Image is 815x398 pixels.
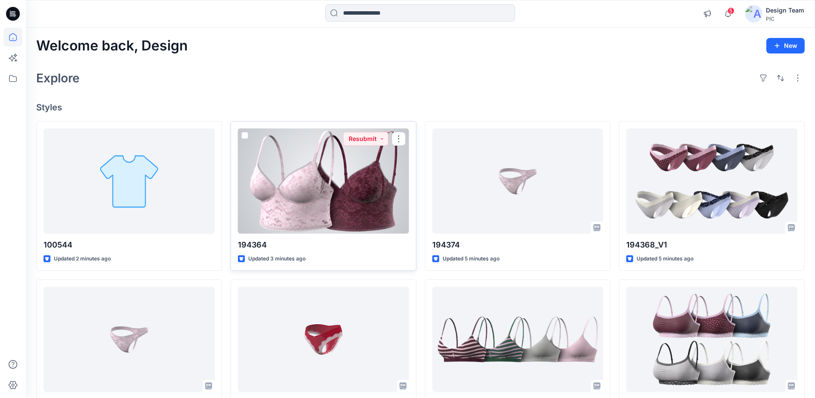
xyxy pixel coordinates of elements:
[432,287,603,392] a: 194365 V1
[238,287,409,392] a: 194354
[766,16,804,22] div: PIC
[626,128,797,234] a: 194368_V1
[728,7,734,14] span: 5
[432,239,603,251] p: 194374
[44,239,215,251] p: 100544
[238,128,409,234] a: 194364
[626,287,797,392] a: 194379_V1
[36,102,805,113] h4: Styles
[626,239,797,251] p: 194368_V1
[745,5,762,22] img: avatar
[44,287,215,392] a: 194374
[44,128,215,234] a: 100544
[54,254,111,263] p: Updated 2 minutes ago
[766,38,805,53] button: New
[766,5,804,16] div: Design Team
[432,128,603,234] a: 194374
[637,254,693,263] p: Updated 5 minutes ago
[248,254,306,263] p: Updated 3 minutes ago
[36,71,80,85] h2: Explore
[36,38,188,54] h2: Welcome back, Design
[443,254,500,263] p: Updated 5 minutes ago
[238,239,409,251] p: 194364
